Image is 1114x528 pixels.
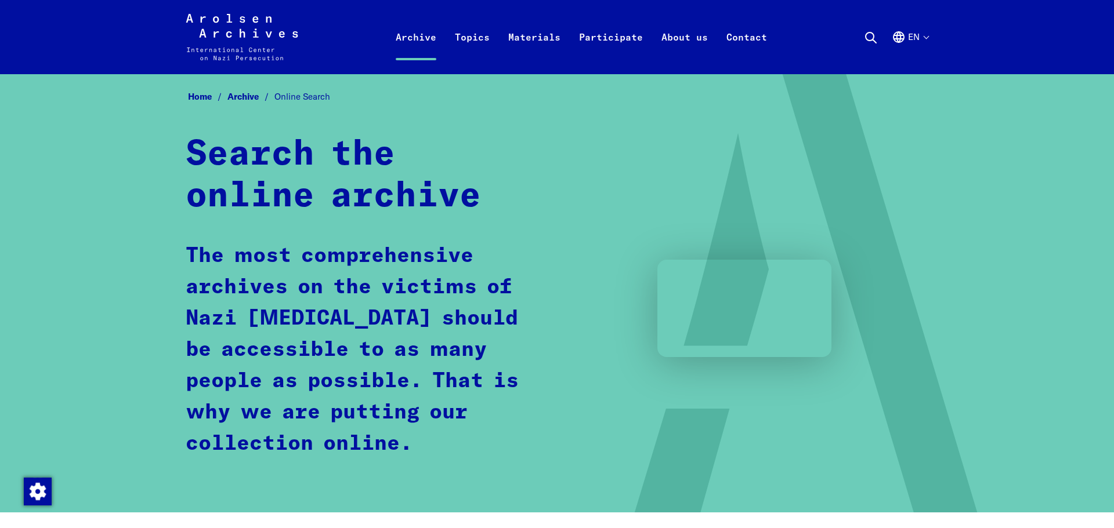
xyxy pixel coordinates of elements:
[386,14,776,60] nav: Primary
[188,91,227,102] a: Home
[24,478,52,505] img: Change consent
[23,477,51,505] div: Change consent
[446,28,499,74] a: Topics
[386,28,446,74] a: Archive
[499,28,570,74] a: Materials
[892,30,928,72] button: English, language selection
[652,28,717,74] a: About us
[186,241,537,460] p: The most comprehensive archives on the victims of Nazi [MEDICAL_DATA] should be accessible to as ...
[274,91,330,102] span: Online Search
[186,88,928,106] nav: Breadcrumb
[570,28,652,74] a: Participate
[227,91,274,102] a: Archive
[717,28,776,74] a: Contact
[186,137,481,214] strong: Search the online archive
